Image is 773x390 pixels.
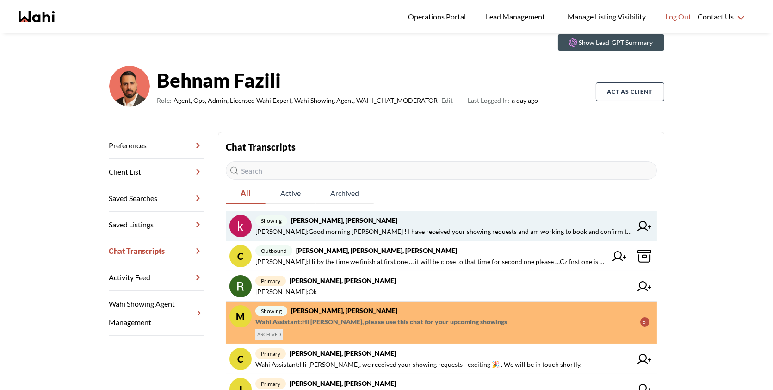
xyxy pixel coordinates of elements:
[442,95,453,106] button: Edit
[226,183,266,204] button: All
[109,159,204,185] a: Client List
[255,316,507,327] span: Wahi Assistant : Hi [PERSON_NAME], please use this chat for your upcoming showings
[226,241,657,271] a: Coutbound[PERSON_NAME], [PERSON_NAME], [PERSON_NAME][PERSON_NAME]:Hi by the time we finish at fir...
[296,246,457,254] strong: [PERSON_NAME], [PERSON_NAME], [PERSON_NAME]
[174,95,438,106] span: Agent, Ops, Admin, Licensed Wahi Expert, Wahi Showing Agent, WAHI_CHAT_MODERATOR
[291,307,397,315] strong: [PERSON_NAME], [PERSON_NAME]
[255,245,292,256] span: outbound
[565,11,649,23] span: Manage Listing Visibility
[229,275,252,297] img: chat avatar
[226,344,657,374] a: Cprimary[PERSON_NAME], [PERSON_NAME]Wahi Assistant:Hi [PERSON_NAME], we received your showing req...
[229,348,252,370] div: C
[315,183,374,203] span: Archived
[291,216,397,224] strong: [PERSON_NAME], [PERSON_NAME]
[558,34,664,51] button: Show Lead-GPT Summary
[255,359,581,370] span: Wahi Assistant : Hi [PERSON_NAME], we received your showing requests - exciting 🎉 . We will be in...
[109,291,204,336] a: Wahi Showing Agent Management
[226,271,657,302] a: primary[PERSON_NAME], [PERSON_NAME][PERSON_NAME]:Ok
[255,306,287,316] span: showing
[255,256,607,267] span: [PERSON_NAME] : Hi by the time we finish at first one … it will be close to that time for second ...
[226,161,657,180] input: Search
[226,141,296,152] strong: Chat Transcripts
[290,349,396,357] strong: [PERSON_NAME], [PERSON_NAME]
[255,329,283,340] span: ARCHIVED
[255,348,286,359] span: primary
[408,11,469,23] span: Operations Portal
[109,132,204,159] a: Preferences
[229,305,252,327] div: M
[226,211,657,241] a: showing[PERSON_NAME], [PERSON_NAME][PERSON_NAME]:Good morning [PERSON_NAME] ! I have received you...
[255,226,632,237] span: [PERSON_NAME] : Good morning [PERSON_NAME] ! I have received your showing requests and am working...
[290,277,396,284] strong: [PERSON_NAME], [PERSON_NAME]
[255,286,317,297] span: [PERSON_NAME] : Ok
[315,183,374,204] button: Archived
[486,11,548,23] span: Lead Management
[255,215,287,226] span: showing
[109,264,204,291] a: Activity Feed
[226,183,266,203] span: All
[266,183,315,203] span: Active
[109,185,204,212] a: Saved Searches
[226,302,657,344] a: Mshowing[PERSON_NAME], [PERSON_NAME]Wahi Assistant:Hi [PERSON_NAME], please use this chat for you...
[19,11,55,22] a: Wahi homepage
[157,66,538,94] strong: Behnam Fazili
[640,317,649,327] div: 5
[255,276,286,286] span: primary
[468,96,510,104] span: Last Logged In:
[229,245,252,267] div: C
[109,66,150,107] img: cf9ae410c976398e.png
[157,95,172,106] span: Role:
[229,215,252,237] img: chat avatar
[255,378,286,389] span: primary
[109,212,204,238] a: Saved Listings
[468,95,538,106] span: a day ago
[665,11,691,23] span: Log Out
[290,379,396,387] strong: [PERSON_NAME], [PERSON_NAME]
[596,82,664,101] button: Act as Client
[266,183,315,204] button: Active
[579,38,653,47] p: Show Lead-GPT Summary
[109,238,204,264] a: Chat Transcripts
